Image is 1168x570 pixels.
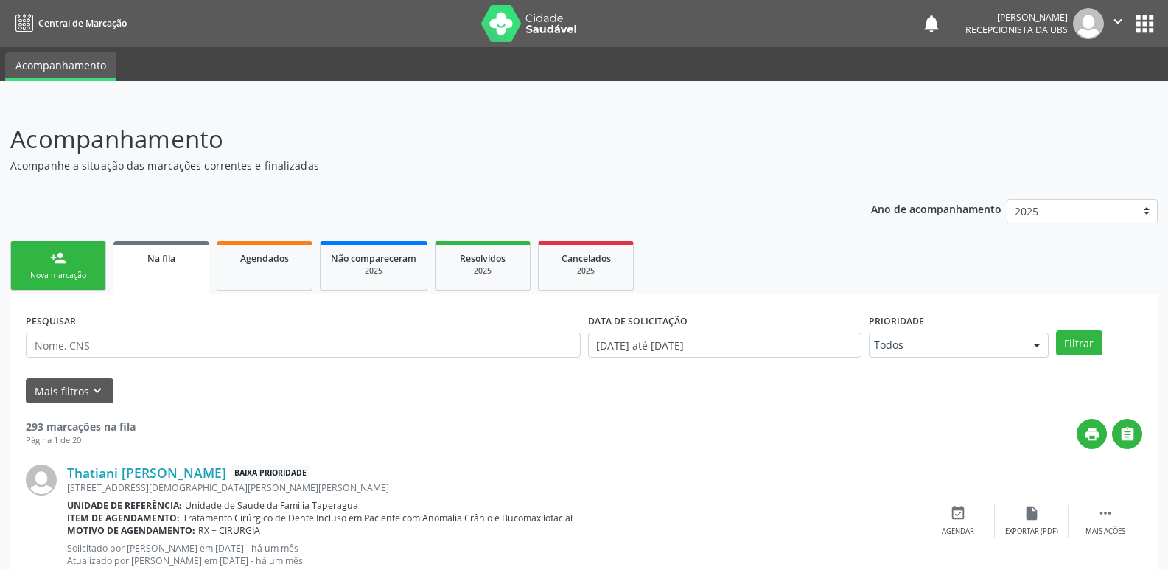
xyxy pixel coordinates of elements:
[26,333,581,358] input: Nome, CNS
[874,338,1018,352] span: Todos
[446,265,520,277] div: 2025
[1024,505,1040,521] i: insert_drive_file
[26,420,136,434] strong: 293 marcações na fila
[588,333,861,358] input: Selecione um intervalo
[185,499,358,512] span: Unidade de Saude da Familia Taperagua
[1110,13,1126,29] i: 
[965,24,1068,36] span: Recepcionista da UBS
[198,524,260,537] span: RX + CIRURGIA
[871,199,1001,218] p: Ano de acompanhamento
[331,252,416,265] span: Não compareceram
[1077,419,1107,449] button: print
[1112,419,1142,449] button: 
[26,378,113,404] button: Mais filtroskeyboard_arrow_down
[965,11,1068,24] div: [PERSON_NAME]
[869,310,924,333] label: Prioridade
[460,252,506,265] span: Resolvidos
[21,270,95,281] div: Nova marcação
[5,52,116,81] a: Acompanhamento
[1119,426,1136,442] i: 
[562,252,611,265] span: Cancelados
[1005,526,1058,537] div: Exportar (PDF)
[240,252,289,265] span: Agendados
[1084,426,1100,442] i: print
[26,434,136,447] div: Página 1 de 20
[50,250,66,266] div: person_add
[1085,526,1125,537] div: Mais ações
[10,158,814,173] p: Acompanhe a situação das marcações correntes e finalizadas
[38,17,127,29] span: Central de Marcação
[26,310,76,333] label: PESQUISAR
[26,465,57,496] img: img
[67,499,182,512] b: Unidade de referência:
[10,11,127,35] a: Central de Marcação
[1073,8,1104,39] img: img
[67,512,180,524] b: Item de agendamento:
[1104,8,1132,39] button: 
[549,265,623,277] div: 2025
[10,121,814,158] p: Acompanhamento
[921,13,942,34] button: notifications
[1132,11,1158,37] button: apps
[67,524,195,537] b: Motivo de agendamento:
[67,542,921,567] p: Solicitado por [PERSON_NAME] em [DATE] - há um mês Atualizado por [PERSON_NAME] em [DATE] - há um...
[183,512,573,524] span: Tratamento Cirúrgico de Dente Incluso em Paciente com Anomalia Crânio e Bucomaxilofacial
[588,310,688,333] label: DATA DE SOLICITAÇÃO
[147,252,175,265] span: Na fila
[942,526,974,537] div: Agendar
[89,383,105,399] i: keyboard_arrow_down
[1097,505,1113,521] i: 
[67,482,921,494] div: [STREET_ADDRESS][DEMOGRAPHIC_DATA][PERSON_NAME][PERSON_NAME]
[231,465,310,481] span: Baixa Prioridade
[331,265,416,277] div: 2025
[1056,330,1102,355] button: Filtrar
[950,505,966,521] i: event_available
[67,465,226,481] a: Thatiani [PERSON_NAME]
